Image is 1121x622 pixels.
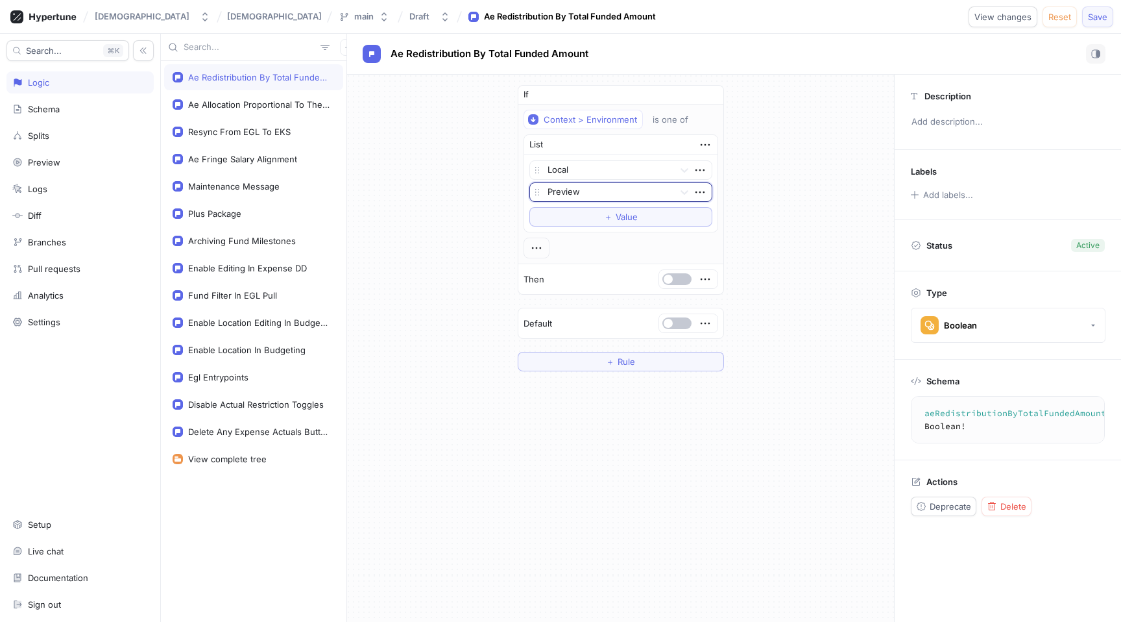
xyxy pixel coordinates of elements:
[906,186,976,203] button: Add labels...
[524,273,544,286] p: Then
[28,77,49,88] div: Logic
[524,110,643,129] button: Context > Environment
[1048,13,1071,21] span: Reset
[26,47,62,55] span: Search...
[529,207,712,227] button: ＋Value
[103,44,123,57] div: K
[409,11,429,22] div: Draft
[188,290,277,301] div: Fund Filter In EGL Pull
[188,72,330,82] div: Ae Redistribution By Total Funded Amount
[28,264,80,274] div: Pull requests
[354,11,374,22] div: main
[911,166,937,177] p: Labels
[1076,240,1100,251] div: Active
[484,10,656,23] div: Ae Redistribution By Total Funded Amount
[911,497,976,516] button: Deprecate
[28,237,66,247] div: Branches
[926,288,947,298] p: Type
[518,352,724,371] button: ＋Rule
[926,236,952,255] p: Status
[188,345,306,355] div: Enable Location In Budgeting
[1000,503,1026,510] span: Delete
[28,157,60,168] div: Preview
[1043,6,1077,27] button: Reset
[604,213,612,221] span: ＋
[95,11,189,22] div: [DEMOGRAPHIC_DATA]
[647,110,707,129] button: is one of
[188,99,330,110] div: Ae Allocation Proportional To The Burn Rate
[930,503,971,510] span: Deprecate
[188,427,330,437] div: Delete Any Expense Actuals Button
[188,372,248,382] div: Egl Entrypoints
[90,6,215,27] button: [DEMOGRAPHIC_DATA]
[606,358,614,366] span: ＋
[6,567,154,589] a: Documentation
[616,213,638,221] span: Value
[969,6,1037,27] button: View changes
[924,91,971,101] p: Description
[944,320,977,331] div: Boolean
[906,111,1110,133] p: Add description...
[1082,6,1113,27] button: Save
[227,12,322,21] span: [DEMOGRAPHIC_DATA]
[926,376,959,386] p: Schema
[28,131,49,141] div: Splits
[28,184,47,194] div: Logs
[184,41,315,54] input: Search...
[188,399,324,410] div: Disable Actual Restriction Toggles
[529,138,543,151] div: List
[653,114,688,125] div: is one of
[28,573,88,583] div: Documentation
[188,208,241,219] div: Plus Package
[544,114,637,125] div: Context > Environment
[28,317,60,327] div: Settings
[28,104,60,114] div: Schema
[911,308,1105,343] button: Boolean
[188,181,280,192] div: Maintenance Message
[28,519,51,530] div: Setup
[524,317,552,330] p: Default
[6,40,129,61] button: Search...K
[188,127,291,137] div: Resync From EGL To EKS
[618,358,635,366] span: Rule
[333,6,394,27] button: main
[926,477,958,487] p: Actions
[28,210,42,221] div: Diff
[188,317,330,328] div: Enable Location Editing In Budgeting
[28,290,64,301] div: Analytics
[188,236,296,246] div: Archiving Fund Milestones
[1088,13,1107,21] span: Save
[982,497,1031,516] button: Delete
[974,13,1031,21] span: View changes
[188,263,307,273] div: Enable Editing In Expense DD
[188,454,267,464] div: View complete tree
[923,191,973,199] div: Add labels...
[404,6,455,27] button: Draft
[28,599,61,610] div: Sign out
[28,546,64,556] div: Live chat
[391,49,588,59] span: Ae Redistribution By Total Funded Amount
[524,88,529,101] p: If
[188,154,297,164] div: Ae Fringe Salary Alignment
